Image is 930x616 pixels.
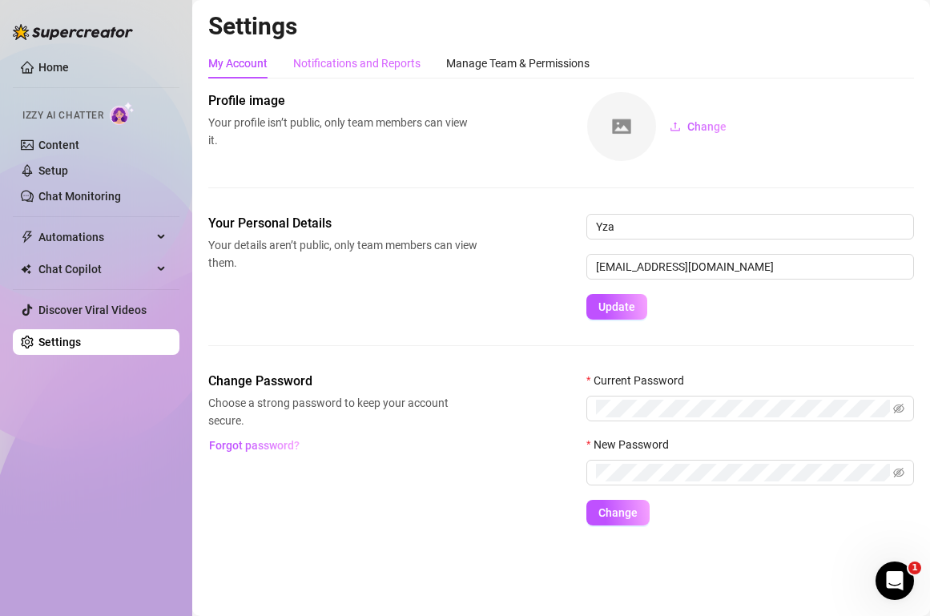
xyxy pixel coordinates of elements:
span: Change [598,506,638,519]
span: Your profile isn’t public, only team members can view it. [208,114,477,149]
button: Change [586,500,650,525]
a: Discover Viral Videos [38,304,147,316]
a: Home [38,61,69,74]
div: Notifications and Reports [293,54,421,72]
span: Change Password [208,372,477,391]
img: Chat Copilot [21,264,31,275]
span: 1 [908,562,921,574]
button: Forgot password? [208,433,300,458]
iframe: Intercom live chat [876,562,914,600]
span: Change [687,120,727,133]
img: AI Chatter [110,102,135,125]
span: thunderbolt [21,231,34,244]
input: Enter name [586,214,914,240]
span: Automations [38,224,152,250]
label: New Password [586,436,679,453]
h2: Settings [208,11,914,42]
span: Forgot password? [209,439,300,452]
span: Choose a strong password to keep your account secure. [208,394,477,429]
img: square-placeholder.png [587,92,656,161]
label: Current Password [586,372,694,389]
a: Setup [38,164,68,177]
span: eye-invisible [893,403,904,414]
a: Chat Monitoring [38,190,121,203]
span: Your Personal Details [208,214,477,233]
a: Settings [38,336,81,348]
span: Chat Copilot [38,256,152,282]
span: Izzy AI Chatter [22,108,103,123]
input: New Password [596,464,890,481]
button: Change [657,114,739,139]
div: My Account [208,54,268,72]
span: Your details aren’t public, only team members can view them. [208,236,477,272]
a: Content [38,139,79,151]
span: Profile image [208,91,477,111]
div: Manage Team & Permissions [446,54,590,72]
span: Update [598,300,635,313]
span: upload [670,121,681,132]
span: eye-invisible [893,467,904,478]
img: logo-BBDzfeDw.svg [13,24,133,40]
input: Enter new email [586,254,914,280]
button: Update [586,294,647,320]
input: Current Password [596,400,890,417]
